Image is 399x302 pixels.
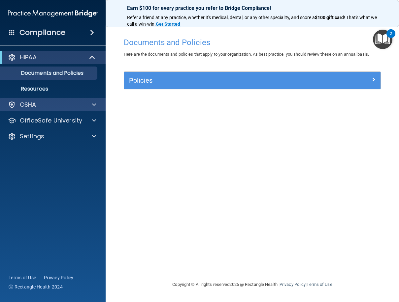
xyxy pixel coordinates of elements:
[19,28,65,37] h4: Compliance
[20,101,36,109] p: OSHA
[20,132,44,140] p: Settings
[124,38,381,47] h4: Documents and Policies
[156,21,180,27] strong: Get Started
[9,284,63,290] span: Ⓒ Rectangle Health 2024
[390,34,392,42] div: 2
[315,15,344,20] strong: $100 gift card
[127,15,378,27] span: ! That's what we call a win-win.
[4,86,94,92] p: Resources
[20,117,82,124] p: OfficeSafe University
[8,132,96,140] a: Settings
[129,75,376,86] a: Policies
[8,117,96,124] a: OfficeSafe University
[127,5,378,11] p: Earn $100 for every practice you refer to Bridge Compliance!
[373,30,392,49] button: Open Resource Center, 2 new notifications
[127,15,315,20] span: Refer a friend at any practice, whether it's medical, dental, or any other speciality, and score a
[124,52,369,57] span: Here are the documents and policies that apply to your organization. As best practice, you should...
[20,53,37,61] p: HIPAA
[129,77,312,84] h5: Policies
[8,7,98,20] img: PMB logo
[8,101,96,109] a: OSHA
[307,282,332,287] a: Terms of Use
[44,274,74,281] a: Privacy Policy
[4,70,94,76] p: Documents and Policies
[8,53,96,61] a: HIPAA
[280,282,306,287] a: Privacy Policy
[132,274,373,295] div: Copyright © All rights reserved 2025 @ Rectangle Health | |
[156,21,181,27] a: Get Started
[9,274,36,281] a: Terms of Use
